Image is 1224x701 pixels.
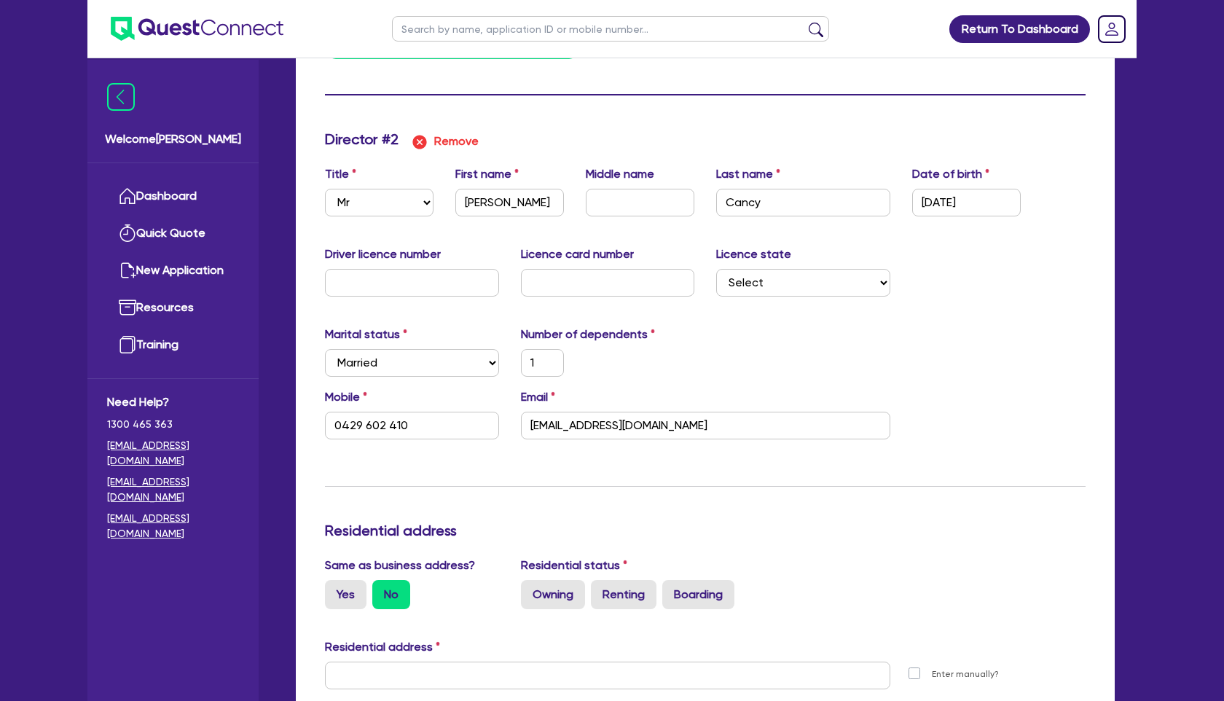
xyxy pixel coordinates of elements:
h3: Residential address [325,522,1086,539]
label: Residential address [325,638,440,656]
a: New Application [107,252,239,289]
label: Mobile [325,388,367,406]
a: Dropdown toggle [1093,10,1131,48]
label: Date of birth [912,165,989,183]
a: Dashboard [107,178,239,215]
label: Last name [716,165,780,183]
label: Number of dependents [521,326,655,343]
label: Boarding [662,580,734,609]
label: Licence state [716,246,791,263]
label: Same as business address? [325,557,475,574]
input: Search by name, application ID or mobile number... [392,16,829,42]
img: quick-quote [119,224,136,242]
label: Driver licence number [325,246,441,263]
label: Licence card number [521,246,634,263]
a: Training [107,326,239,364]
label: Marital status [325,326,407,343]
img: training [119,336,136,353]
label: Middle name [586,165,654,183]
label: First name [455,165,519,183]
label: Title [325,165,356,183]
span: 1300 465 363 [107,417,239,432]
label: Owning [521,580,585,609]
span: Need Help? [107,393,239,411]
span: Welcome [PERSON_NAME] [105,130,241,148]
img: new-application [119,262,136,279]
label: Email [521,388,555,406]
img: quest-connect-logo-blue [111,17,283,41]
label: Enter manually? [932,667,999,681]
button: Remove [410,130,479,154]
img: resources [119,299,136,316]
a: Return To Dashboard [949,15,1090,43]
label: No [372,580,410,609]
input: DD / MM / YYYY [912,189,1021,216]
label: Renting [591,580,656,609]
a: Resources [107,289,239,326]
a: Quick Quote [107,215,239,252]
a: [EMAIL_ADDRESS][DOMAIN_NAME] [107,438,239,469]
img: icon-menu-close [107,83,135,111]
label: Residential status [521,557,627,574]
h3: Director # 2 [325,130,399,148]
img: icon remove director [411,133,428,151]
label: Yes [325,580,366,609]
a: [EMAIL_ADDRESS][DOMAIN_NAME] [107,474,239,505]
a: [EMAIL_ADDRESS][DOMAIN_NAME] [107,511,239,541]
